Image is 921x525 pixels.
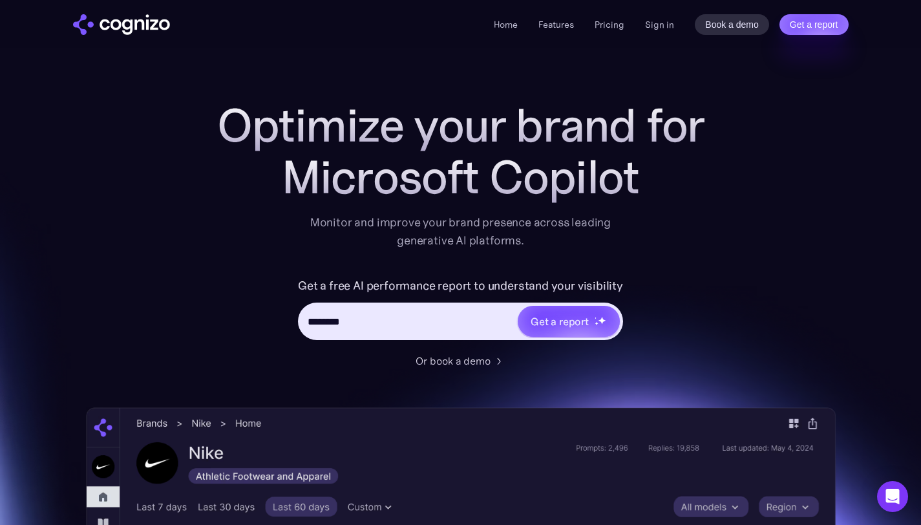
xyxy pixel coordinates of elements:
[877,481,908,512] div: Open Intercom Messenger
[202,151,719,203] div: Microsoft Copilot
[516,305,621,338] a: Get a reportstarstarstar
[416,353,506,369] a: Or book a demo
[538,19,574,30] a: Features
[494,19,518,30] a: Home
[595,19,624,30] a: Pricing
[202,100,719,151] h1: Optimize your brand for
[595,317,597,319] img: star
[645,17,674,32] a: Sign in
[598,316,606,325] img: star
[298,275,623,347] form: Hero URL Input Form
[73,14,170,35] a: home
[695,14,769,35] a: Book a demo
[298,275,623,296] label: Get a free AI performance report to understand your visibility
[779,14,849,35] a: Get a report
[531,314,589,329] div: Get a report
[595,321,599,326] img: star
[302,213,620,250] div: Monitor and improve your brand presence across leading generative AI platforms.
[73,14,170,35] img: cognizo logo
[416,353,491,369] div: Or book a demo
